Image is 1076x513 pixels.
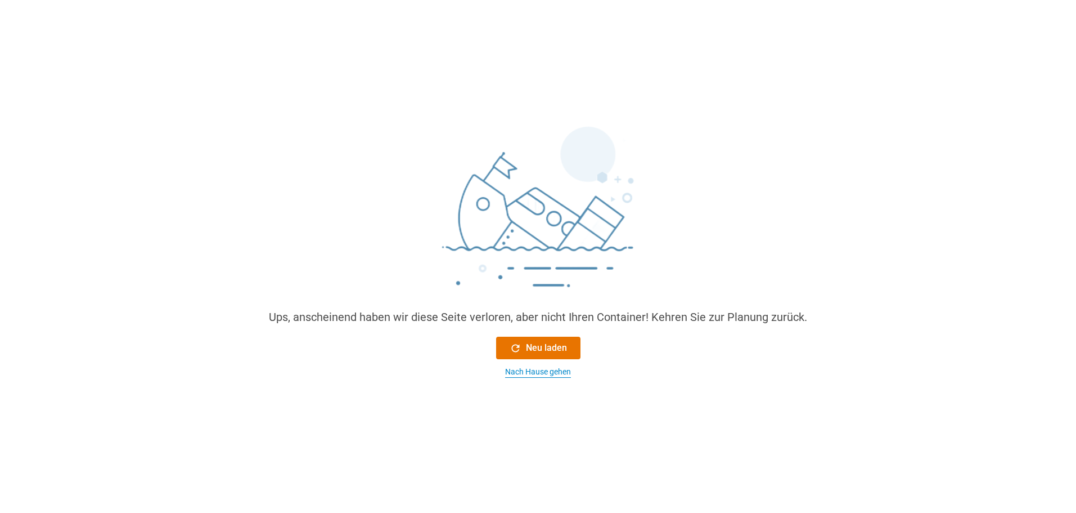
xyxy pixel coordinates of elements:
font: Ups, anscheinend haben wir diese Seite verloren, aber nicht Ihren Container! Kehren Sie zur Planu... [269,310,807,324]
font: Nach Hause gehen [505,367,571,376]
button: Nach Hause gehen [496,366,580,378]
img: sinking_ship.png [370,122,707,309]
font: Neu laden [526,342,567,353]
button: Neu laden [496,337,580,359]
